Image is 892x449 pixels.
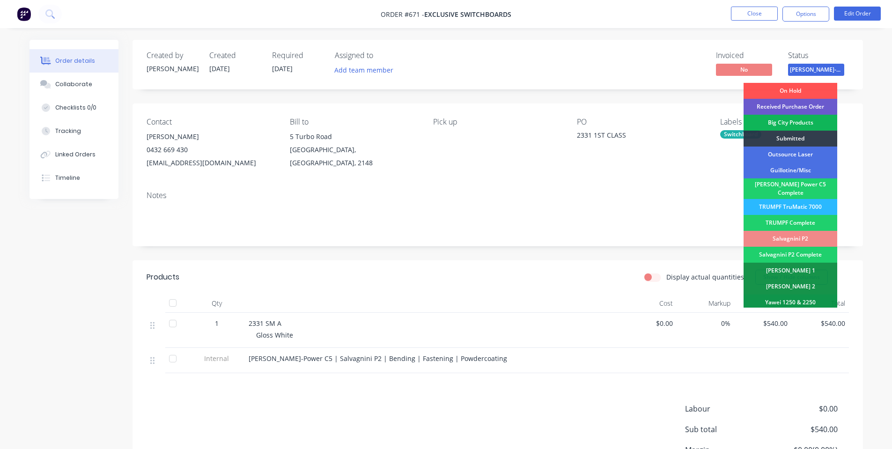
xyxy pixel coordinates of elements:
span: 0% [680,318,730,328]
div: [GEOGRAPHIC_DATA], [GEOGRAPHIC_DATA], 2148 [290,143,418,169]
span: [DATE] [272,64,293,73]
div: On Hold [744,83,837,99]
span: $540.00 [768,424,837,435]
span: Gloss White [256,331,293,339]
span: Labour [685,403,768,414]
div: Outsource Laser [744,147,837,162]
div: Status [788,51,849,60]
img: Factory [17,7,31,21]
button: Edit Order [834,7,881,21]
div: [PERSON_NAME] [147,130,275,143]
span: 2331 SM A [249,319,281,328]
span: 1 [215,318,219,328]
div: Created [209,51,261,60]
div: 5 Turbo Road [290,130,418,143]
div: [PERSON_NAME] 2 [744,279,837,294]
div: Labels [720,118,848,126]
div: Salvagnini P2 [744,231,837,247]
div: Invoiced [716,51,777,60]
div: Linked Orders [55,150,96,159]
div: 5 Turbo Road[GEOGRAPHIC_DATA], [GEOGRAPHIC_DATA], 2148 [290,130,418,169]
div: Guillotine/Misc [744,162,837,178]
span: [PERSON_NAME]-Power C5 | Salvagnini P2 | Bending | Fastening | Powdercoating [249,354,507,363]
div: Collaborate [55,80,92,88]
button: Timeline [29,166,118,190]
div: [EMAIL_ADDRESS][DOMAIN_NAME] [147,156,275,169]
span: [DATE] [209,64,230,73]
div: Qty [189,294,245,313]
button: Collaborate [29,73,118,96]
label: Display actual quantities [666,272,744,282]
div: [PERSON_NAME] Power C5 Complete [744,178,837,199]
div: Received Purchase Order [744,99,837,115]
div: Assigned to [335,51,428,60]
span: Internal [192,353,241,363]
button: [PERSON_NAME]-Power C5 [788,64,844,78]
button: Options [782,7,829,22]
span: Order #671 - [381,10,424,19]
button: Linked Orders [29,143,118,166]
span: Exclusive Switchboards [424,10,511,19]
span: $0.00 [623,318,673,328]
div: [PERSON_NAME] 1 [744,263,837,279]
button: Add team member [329,64,398,76]
div: Timeline [55,174,80,182]
div: Required [272,51,324,60]
div: PO [577,118,705,126]
div: Price [734,294,792,313]
div: Checklists 0/0 [55,103,96,112]
div: TRUMPF TruMatic 7000 [744,199,837,215]
span: $540.00 [738,318,788,328]
div: Cost [619,294,677,313]
div: 0432 669 430 [147,143,275,156]
div: Submitted [744,131,837,147]
div: Pick up [433,118,561,126]
div: Products [147,272,179,283]
div: TRUMPF Complete [744,215,837,231]
span: Sub total [685,424,768,435]
button: Add team member [335,64,398,76]
div: Created by [147,51,198,60]
span: [PERSON_NAME]-Power C5 [788,64,844,75]
div: Bill to [290,118,418,126]
div: Salvagnini P2 Complete [744,247,837,263]
button: Tracking [29,119,118,143]
div: Yawei 1250 & 2250 [744,294,837,310]
button: Order details [29,49,118,73]
span: $0.00 [768,403,837,414]
div: [PERSON_NAME] [147,64,198,74]
button: Close [731,7,778,21]
div: Big City Products [744,115,837,131]
div: Notes [147,191,849,200]
span: No [716,64,772,75]
div: Tracking [55,127,81,135]
span: $540.00 [795,318,845,328]
div: 2331 1ST CLASS [577,130,694,143]
div: Order details [55,57,95,65]
div: Contact [147,118,275,126]
div: Markup [677,294,734,313]
div: [PERSON_NAME]0432 669 430[EMAIL_ADDRESS][DOMAIN_NAME] [147,130,275,169]
button: Checklists 0/0 [29,96,118,119]
div: Switchboard [720,130,761,139]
